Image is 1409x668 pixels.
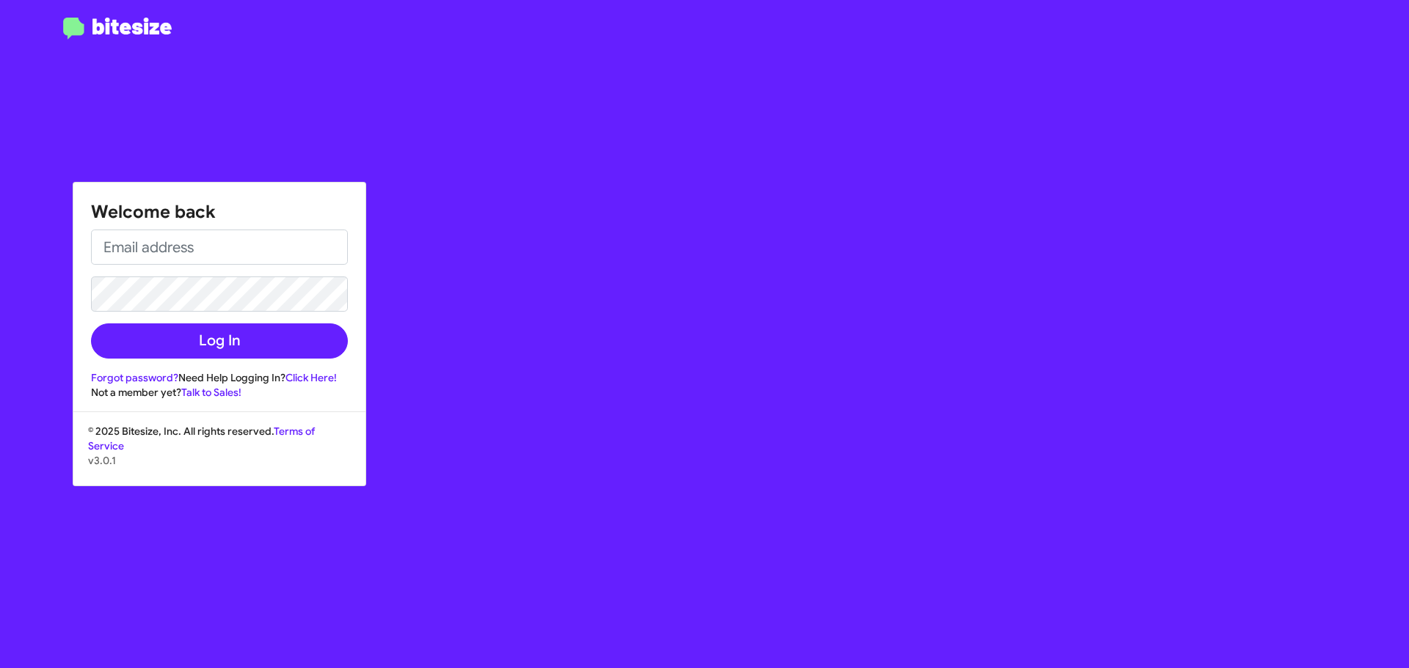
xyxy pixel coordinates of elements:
p: v3.0.1 [88,453,351,468]
h1: Welcome back [91,200,348,224]
a: Click Here! [285,371,337,384]
button: Log In [91,323,348,359]
a: Talk to Sales! [181,386,241,399]
div: Need Help Logging In? [91,370,348,385]
a: Forgot password? [91,371,178,384]
div: Not a member yet? [91,385,348,400]
input: Email address [91,230,348,265]
div: © 2025 Bitesize, Inc. All rights reserved. [73,424,365,485]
